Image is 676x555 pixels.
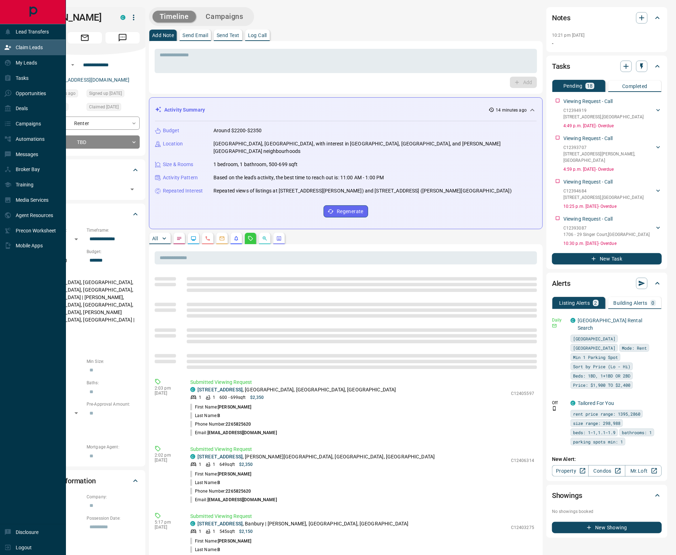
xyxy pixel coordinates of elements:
h2: Notes [552,12,571,24]
p: [STREET_ADDRESS] , [GEOGRAPHIC_DATA] [563,114,644,120]
p: Building Alerts [614,300,647,305]
svg: Email [552,323,557,328]
span: beds: 1-1,1.1-1.9 [573,429,615,436]
a: [STREET_ADDRESS] [197,454,243,459]
span: Mode: Rent [622,344,647,351]
svg: Notes [176,236,182,241]
span: 2265825620 [226,422,251,427]
p: $2,350 [250,394,264,401]
p: Areas Searched: [30,270,140,277]
span: Message [105,32,140,43]
span: Min 1 Parking Spot [573,354,618,361]
div: C12394919[STREET_ADDRESS],[GEOGRAPHIC_DATA] [563,106,662,122]
p: C12393087 [563,225,650,231]
div: Activity Summary14 minutes ago [155,103,537,117]
p: - [552,40,662,47]
div: TBD [30,135,140,149]
p: 4:49 p.m. [DATE] - Overdue [563,123,662,129]
div: Notes [552,9,662,26]
div: condos.ca [190,521,195,526]
h2: Showings [552,490,582,501]
a: [STREET_ADDRESS] [197,387,243,392]
span: rent price range: 1395,2860 [573,410,640,417]
svg: Listing Alerts [233,236,239,241]
div: condos.ca [120,15,125,20]
p: [GEOGRAPHIC_DATA], [GEOGRAPHIC_DATA], with interest in [GEOGRAPHIC_DATA], [GEOGRAPHIC_DATA], and ... [213,140,537,155]
p: Last Name: [190,412,220,419]
p: C12394684 [563,188,644,194]
span: Email [68,32,102,43]
div: condos.ca [190,454,195,459]
p: Timeframe: [87,227,140,233]
p: Company: [87,494,140,500]
p: Pending [563,83,583,88]
p: 10:21 pm [DATE] [552,33,585,38]
p: Last Name: [190,479,220,486]
p: [STREET_ADDRESS] , [GEOGRAPHIC_DATA] [563,194,644,201]
span: [GEOGRAPHIC_DATA] [573,344,615,351]
p: , [PERSON_NAME][GEOGRAPHIC_DATA], [GEOGRAPHIC_DATA], [GEOGRAPHIC_DATA] [197,453,435,461]
p: 10:30 p.m. [DATE] - Overdue [563,240,662,247]
p: 4:59 p.m. [DATE] - Overdue [563,166,662,173]
p: First Name: [190,538,252,544]
p: 1 [213,528,215,535]
p: All [152,236,158,241]
p: Based on the lead's activity, the best time to reach out is: 11:00 AM - 1:00 PM [213,174,384,181]
p: 1 [213,461,215,468]
div: Alerts [552,275,662,292]
button: New Task [552,253,662,264]
p: C12403275 [511,524,534,531]
p: Submitted Viewing Request [190,446,534,453]
p: 10:25 p.m. [DATE] - Overdue [563,203,662,210]
p: 1 [199,394,201,401]
p: 600 - 699 sqft [220,394,246,401]
div: Tasks [552,58,662,75]
span: size range: 298,988 [573,420,620,427]
svg: Agent Actions [276,236,282,241]
p: , Banbury | [PERSON_NAME], [GEOGRAPHIC_DATA], [GEOGRAPHIC_DATA] [197,520,408,528]
span: 2265825620 [226,489,251,494]
div: condos.ca [571,318,576,323]
p: C12405597 [511,390,534,397]
div: Fri Sep 12 2025 [87,103,140,113]
span: [EMAIL_ADDRESS][DOMAIN_NAME] [207,497,277,502]
p: Mortgage Agent: [87,444,140,450]
svg: Requests [248,236,253,241]
button: Campaigns [199,11,251,22]
p: Min Size: [87,358,140,365]
span: [GEOGRAPHIC_DATA] [573,335,615,342]
span: B [217,547,220,552]
span: bathrooms: 1 [622,429,652,436]
span: B [217,480,220,485]
p: Location [163,140,183,148]
p: 1 [199,461,201,468]
p: 14 minutes ago [496,107,527,113]
p: New Alert: [552,456,662,463]
p: 2 [594,300,597,305]
p: 1 [213,394,215,401]
p: Around $2200-$2350 [213,127,262,134]
p: C12393707 [563,144,655,151]
a: Tailored For You [578,400,614,406]
p: Credit Score: [30,422,140,429]
div: C12393707[STREET_ADDRESS][PERSON_NAME],[GEOGRAPHIC_DATA] [563,143,662,165]
button: Regenerate [324,205,368,217]
p: Email: [190,430,277,436]
div: Criteria [30,206,140,223]
span: [PERSON_NAME] [218,539,251,544]
p: Log Call [248,33,267,38]
div: C12394684[STREET_ADDRESS],[GEOGRAPHIC_DATA] [563,186,662,202]
p: Baths: [87,380,140,386]
p: C12406314 [511,457,534,464]
p: Pre-Approval Amount: [87,401,140,407]
p: C12394919 [563,107,644,114]
p: 18 [587,83,593,88]
p: [GEOGRAPHIC_DATA], [GEOGRAPHIC_DATA], [GEOGRAPHIC_DATA], [GEOGRAPHIC_DATA], [GEOGRAPHIC_DATA] | [... [30,277,140,333]
p: Motivation: [30,337,140,343]
h1: [PERSON_NAME] [30,12,110,23]
p: [STREET_ADDRESS][PERSON_NAME] , [GEOGRAPHIC_DATA] [563,151,655,164]
p: Activity Summary [164,106,205,114]
p: [DATE] [155,391,180,396]
p: 2:02 pm [155,453,180,458]
span: Sort by Price (Lo - Hi) [573,363,630,370]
